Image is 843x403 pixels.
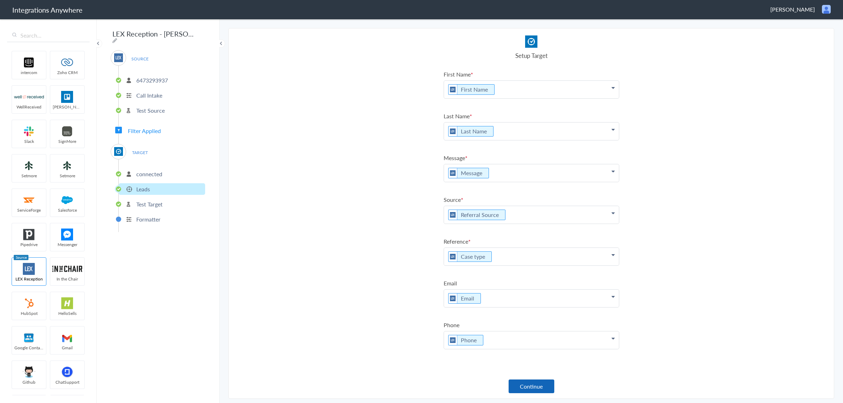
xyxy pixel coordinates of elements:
img: lex-app-logo.svg [449,168,457,178]
li: Last Name [448,126,494,137]
img: googleContact_logo.png [14,332,44,344]
img: zoho-logo.svg [52,57,82,68]
li: Referral Source [448,210,505,220]
li: Email [448,293,481,304]
img: pipedrive.png [14,229,44,240]
button: Continue [509,379,554,393]
label: Phone [444,321,619,329]
p: Test Source [136,106,165,114]
label: Last Name [444,112,619,120]
label: Source [444,196,619,204]
h1: Integrations Anywhere [12,5,83,15]
li: Case type [448,251,492,262]
li: Message [448,168,489,178]
img: FBM.png [52,229,82,240]
span: ServiceForge [12,207,46,213]
img: lex-app-logo.svg [449,85,457,94]
span: Filter Applied [128,127,161,135]
img: lex-app-logo.svg [449,126,457,136]
img: lex-app-logo.svg [14,263,44,275]
img: lex-app-logo.svg [449,252,457,262]
img: inch-logo.svg [52,263,82,275]
label: First Name [444,70,619,78]
label: Reference [444,237,619,245]
img: user.png [822,5,831,14]
span: Pipedrive [12,242,46,247]
span: [PERSON_NAME] [770,5,815,13]
img: wr-logo.svg [14,91,44,103]
img: setmoreNew.jpg [14,160,44,172]
span: TARGET [126,148,153,157]
span: SOURCE [126,54,153,64]
span: Github [12,379,46,385]
img: lex-app-logo.svg [114,53,123,62]
img: salesforce-logo.svg [52,194,82,206]
img: Clio.jpg [525,35,537,48]
span: Setmore [50,173,84,179]
img: setmoreNew.jpg [52,160,82,172]
span: HelloSells [50,310,84,316]
li: Phone [448,335,483,345]
p: Leads [136,185,150,193]
img: Clio.jpg [114,147,123,156]
label: Email [444,279,619,287]
span: Salesforce [50,207,84,213]
span: intercom [12,70,46,75]
p: Call Intake [136,91,162,99]
img: github.png [14,366,44,378]
img: lex-app-logo.svg [449,210,457,220]
span: LEX Reception [12,276,46,282]
img: gmail-logo.svg [52,332,82,344]
span: Setmore [12,173,46,179]
span: WellReceived [12,104,46,110]
img: chatsupport-icon.svg [52,366,82,378]
input: Search... [7,29,90,42]
span: SignMore [50,138,84,144]
img: signmore-logo.png [52,125,82,137]
span: HubSpot [12,310,46,316]
img: hubspot-logo.svg [14,297,44,309]
span: Slack [12,138,46,144]
span: [PERSON_NAME] [50,104,84,110]
img: trello.png [52,91,82,103]
p: connected [136,170,162,178]
img: slack-logo.svg [14,125,44,137]
img: lex-app-logo.svg [449,335,457,345]
img: lex-app-logo.svg [449,293,457,303]
li: First Name [448,84,495,95]
span: Google Contacts [12,345,46,351]
span: Messenger [50,242,84,247]
span: ChatSupport [50,379,84,385]
img: hs-app-logo.svg [52,297,82,309]
span: Zoho CRM [50,70,84,75]
h4: Setup Target [444,51,619,60]
span: Gmail [50,345,84,351]
img: serviceforge-icon.png [14,194,44,206]
p: Test Target [136,200,163,208]
img: intercom-logo.svg [14,57,44,68]
p: Formatter [136,215,161,223]
span: In the Chair [50,276,84,282]
label: Message [444,154,619,162]
p: 6473293937 [136,76,168,84]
